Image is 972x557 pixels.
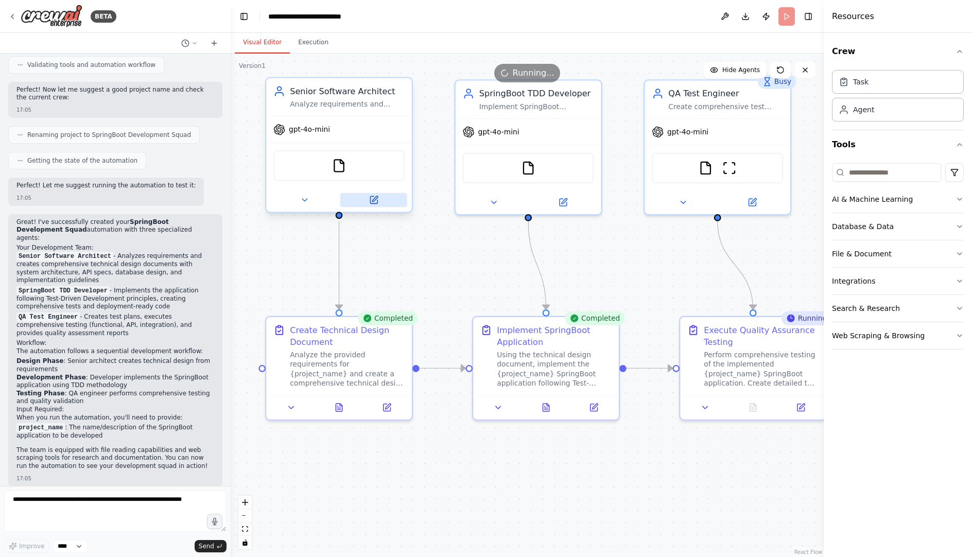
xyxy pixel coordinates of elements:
p: - Implements the application following Test-Driven Development principles, creating comprehensive... [16,287,214,311]
span: Send [199,542,214,550]
h2: Your Development Team: [16,244,214,252]
button: Hide Agents [704,62,766,78]
div: SpringBoot TDD Developer [479,88,594,99]
button: Open in side panel [780,401,821,415]
button: fit view [238,523,252,536]
button: Hide right sidebar [801,9,815,24]
img: FileReadTool [521,161,535,176]
span: Improve [19,542,44,550]
span: Validating tools and automation workflow [27,61,155,69]
div: File & Document [832,249,892,259]
div: Analyze the provided requirements for {project_name} and create a comprehensive technical design ... [290,350,405,388]
a: React Flow attribution [794,549,822,555]
div: Create comprehensive test plans, execute functional and non-functional testing, perform API testi... [668,102,783,111]
div: CompletedCreate Technical Design DocumentAnalyze the provided requirements for {project_name} and... [265,316,413,421]
nav: breadcrumb [268,11,377,22]
div: Completed [565,311,625,325]
p: Perfect! Now let me suggest a good project name and check the current crew: [16,86,214,102]
div: Version 1 [239,62,266,70]
div: Create Technical Design Document [290,324,405,348]
div: Busy [758,75,796,89]
p: Great! I've successfully created your automation with three specialized agents: [16,218,214,242]
p: Perfect! Let me suggest running the automation to test it: [16,182,196,190]
div: React Flow controls [238,496,252,549]
g: Edge from 498ee166-7279-4bb6-8e3f-3e2f1696fa3b to 304c74a8-65ef-432c-b302-840ff12530e2 [333,221,345,309]
button: Open in side panel [719,195,786,210]
div: Implement SpringBoot applications following Test-Driven Development principles, write comprehensi... [479,102,594,111]
code: QA Test Engineer [16,312,80,322]
li: : Senior architect creates technical design from requirements [16,357,214,373]
button: Web Scraping & Browsing [832,322,964,349]
button: Search & Research [832,295,964,322]
div: Search & Research [832,303,900,314]
span: gpt-4o-mini [478,127,519,136]
span: Hide Agents [722,66,760,74]
button: Visual Editor [235,32,290,54]
p: The automation follows a sequential development workflow: [16,347,214,356]
p: - Analyzes requirements and creates comprehensive technical design documents with system architec... [16,252,214,285]
div: CompletedImplement SpringBoot ApplicationUsing the technical design document, implement the {proj... [472,316,620,421]
button: toggle interactivity [238,536,252,549]
button: Improve [4,539,49,553]
code: SpringBoot TDD Developer [16,286,110,295]
g: Edge from af41877b-051e-4aa8-8c0c-0d5802958e2c to 059f9b32-d2d8-4457-b9e7-8596087951b7 [627,362,673,374]
g: Edge from 796e72cf-ac7c-4367-b6b6-50ac63eb25d4 to af41877b-051e-4aa8-8c0c-0d5802958e2c [523,221,552,309]
img: FileReadTool [699,161,713,176]
div: Crew [832,66,964,130]
strong: Testing Phase [16,390,65,397]
code: project_name [16,423,65,432]
button: Open in side panel [367,401,407,415]
span: gpt-4o-mini [289,125,330,134]
span: gpt-4o-mini [667,127,708,136]
button: Tools [832,130,964,159]
div: 17:05 [16,194,196,202]
button: Execution [290,32,337,54]
p: - Creates test plans, executes comprehensive testing (functional, API, integration), and provides... [16,313,214,337]
h2: Workflow: [16,339,214,347]
div: Using the technical design document, implement the {project_name} SpringBoot application followin... [497,350,612,388]
button: zoom out [238,509,252,523]
div: SpringBoot TDD DeveloperImplement SpringBoot applications following Test-Driven Development princ... [455,79,602,215]
button: Crew [832,37,964,66]
button: File & Document [832,240,964,267]
div: Analyze requirements and create comprehensive technical design documents that include system arch... [290,99,405,109]
h4: Resources [832,10,874,23]
button: Hide left sidebar [237,9,251,24]
p: The team is equipped with file reading capabilities and web scraping tools for research and docum... [16,446,214,471]
div: Perform comprehensive testing of the implemented {project_name} SpringBoot application. Create de... [704,350,819,388]
button: No output available [728,401,778,415]
div: Agent [853,105,874,115]
button: Send [195,540,227,552]
div: 17:05 [16,475,214,482]
div: 17:05 [16,106,214,114]
button: Open in side panel [574,401,614,415]
div: RunningExecute Quality Assurance TestingPerform comprehensive testing of the implemented {project... [679,316,827,421]
strong: SpringBoot Development Squad [16,218,169,234]
button: Open in side panel [340,193,407,207]
div: BusyQA Test EngineerCreate comprehensive test plans, execute functional and non-functional testin... [644,79,791,215]
button: Switch to previous chat [177,37,202,49]
button: View output [314,401,364,415]
button: AI & Machine Learning [832,186,964,213]
img: ScrapeWebsiteTool [722,161,737,176]
strong: Development Phase [16,374,86,381]
li: : Developer implements the SpringBoot application using TDD methodology [16,374,214,390]
img: FileReadTool [332,159,346,173]
li: : QA engineer performs comprehensive testing and quality validation [16,390,214,406]
div: QA Test Engineer [668,88,783,99]
button: Start a new chat [206,37,222,49]
div: Integrations [832,276,875,286]
div: Implement SpringBoot Application [497,324,612,348]
span: Getting the state of the automation [27,156,137,165]
div: Execute Quality Assurance Testing [704,324,819,348]
button: View output [521,401,571,415]
button: Database & Data [832,213,964,240]
g: Edge from 3a6e543a-e708-470a-9d43-dde594297c1c to 059f9b32-d2d8-4457-b9e7-8596087951b7 [711,221,759,309]
p: When you run the automation, you'll need to provide: [16,414,214,422]
span: Running... [513,67,554,79]
code: Senior Software Architect [16,252,113,261]
button: Click to speak your automation idea [207,514,222,529]
div: Running [782,311,832,325]
div: Completed [358,311,418,325]
div: BETA [91,10,116,23]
